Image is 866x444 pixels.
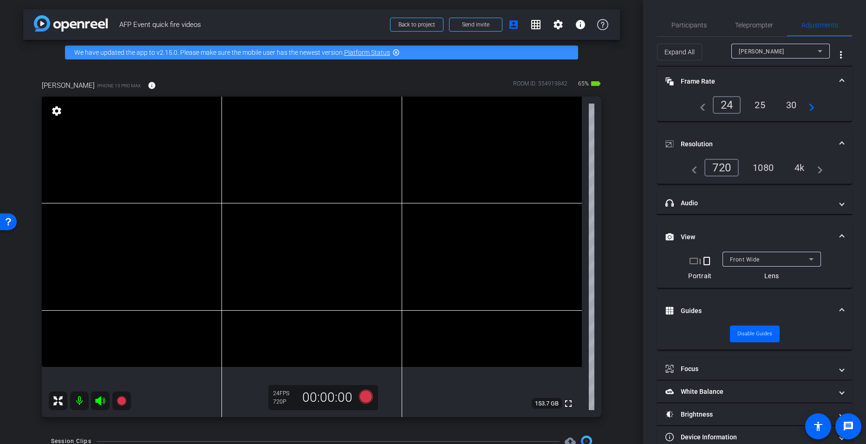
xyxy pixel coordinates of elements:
div: 30 [779,97,804,113]
div: 00:00:00 [296,390,358,405]
mat-panel-title: Guides [665,306,833,316]
span: iPhone 15 Pro Max [97,82,141,89]
button: Expand All [657,44,702,60]
mat-panel-title: Focus [665,364,833,374]
mat-expansion-panel-header: Frame Rate [657,66,852,96]
mat-expansion-panel-header: Audio [657,192,852,214]
mat-icon: message [843,421,854,432]
span: Disable Guides [737,327,772,341]
div: Resolution [657,159,852,184]
mat-icon: settings [553,19,564,30]
div: We have updated the app to v2.15.0. Please make sure the mobile user has the newest version. [65,46,578,59]
div: 1080 [746,160,781,176]
mat-icon: grid_on [530,19,541,30]
span: Adjustments [801,22,838,28]
span: [PERSON_NAME] [739,48,784,55]
mat-panel-title: Brightness [665,410,833,419]
mat-icon: navigate_before [686,162,697,173]
span: Send invite [462,21,489,28]
span: Front Wide [730,256,760,263]
mat-expansion-panel-header: White Balance [657,380,852,403]
button: More Options for Adjustments Panel [830,44,852,66]
a: Platform Status [344,49,390,56]
mat-icon: more_vert [835,49,846,60]
span: 153.7 GB [532,398,562,409]
span: 65% [577,76,590,91]
mat-icon: info [148,81,156,90]
mat-expansion-panel-header: Guides [657,296,852,326]
div: ROOM ID: 554919842 [513,79,567,93]
div: Guides [657,326,852,350]
mat-expansion-panel-header: Brightness [657,403,852,425]
button: Disable Guides [730,326,780,342]
span: AFP Event quick fire videos [119,15,384,34]
div: 24 [273,390,296,397]
mat-panel-title: Frame Rate [665,77,833,86]
span: [PERSON_NAME] [42,80,95,91]
mat-expansion-panel-header: Resolution [657,129,852,159]
span: FPS [280,390,289,397]
button: Back to project [390,18,443,32]
mat-icon: crop_portrait [701,255,712,267]
mat-panel-title: Resolution [665,139,833,149]
mat-icon: navigate_next [803,99,814,111]
mat-panel-title: Audio [665,198,833,208]
div: 25 [748,97,772,113]
mat-icon: info [575,19,586,30]
div: 24 [713,96,741,114]
div: 720P [273,398,296,405]
mat-icon: account_box [508,19,519,30]
mat-icon: navigate_next [812,162,823,173]
mat-panel-title: View [665,232,833,242]
div: 4k [788,160,812,176]
mat-icon: fullscreen [563,398,574,409]
span: Back to project [398,21,435,28]
span: Teleprompter [735,22,773,28]
span: Participants [671,22,707,28]
mat-expansion-panel-header: View [657,222,852,252]
span: Expand All [664,43,695,61]
mat-icon: navigate_before [695,99,706,111]
mat-panel-title: Device Information [665,432,833,442]
button: Send invite [449,18,502,32]
div: Frame Rate [657,96,852,121]
div: Portrait [688,271,712,281]
mat-icon: accessibility [813,421,824,432]
div: | [688,255,712,267]
img: app-logo [34,15,108,32]
mat-icon: settings [50,105,63,117]
div: View [657,252,852,288]
mat-expansion-panel-header: Focus [657,358,852,380]
mat-icon: highlight_off [392,49,400,56]
mat-icon: crop_landscape [688,255,699,267]
mat-panel-title: White Balance [665,387,833,397]
mat-icon: battery_std [590,78,601,89]
div: 720 [704,159,739,176]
